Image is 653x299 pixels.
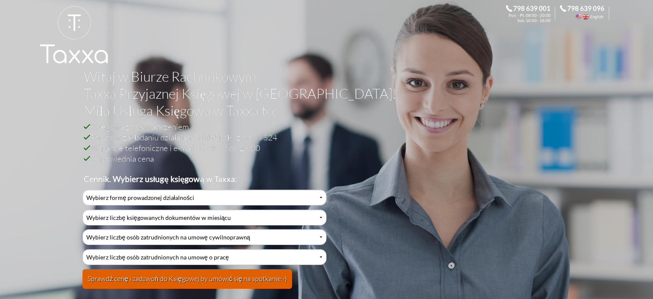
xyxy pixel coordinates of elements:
div: Call the Accountant. 798 639 096 [560,5,614,22]
div: Cennik Usług Księgowych Przyjaznej Księgowej w Biurze Rachunkowym Taxxa [82,190,326,294]
button: Sprawdź cenę i zadzwoń do Księgowej by umówić się na spotkanie:-) [82,269,292,289]
div: Zadzwoń do Księgowej. 798 639 001 [506,5,560,22]
h1: Witaj w Biurze Rachunkowym Taxxa Przyjaznej Księgowej w [GEOGRAPHIC_DATA]. Miła Usługa Księgowa w... [84,68,562,121]
h2: Księgowa z doświadczeniem Pomoc w zakładaniu działalności lub Spółki z o.o. w S24 Wsparcie telefo... [84,121,562,184]
b: Cennik. Wybierz usługę księgową w Taxxa: [84,174,237,184]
